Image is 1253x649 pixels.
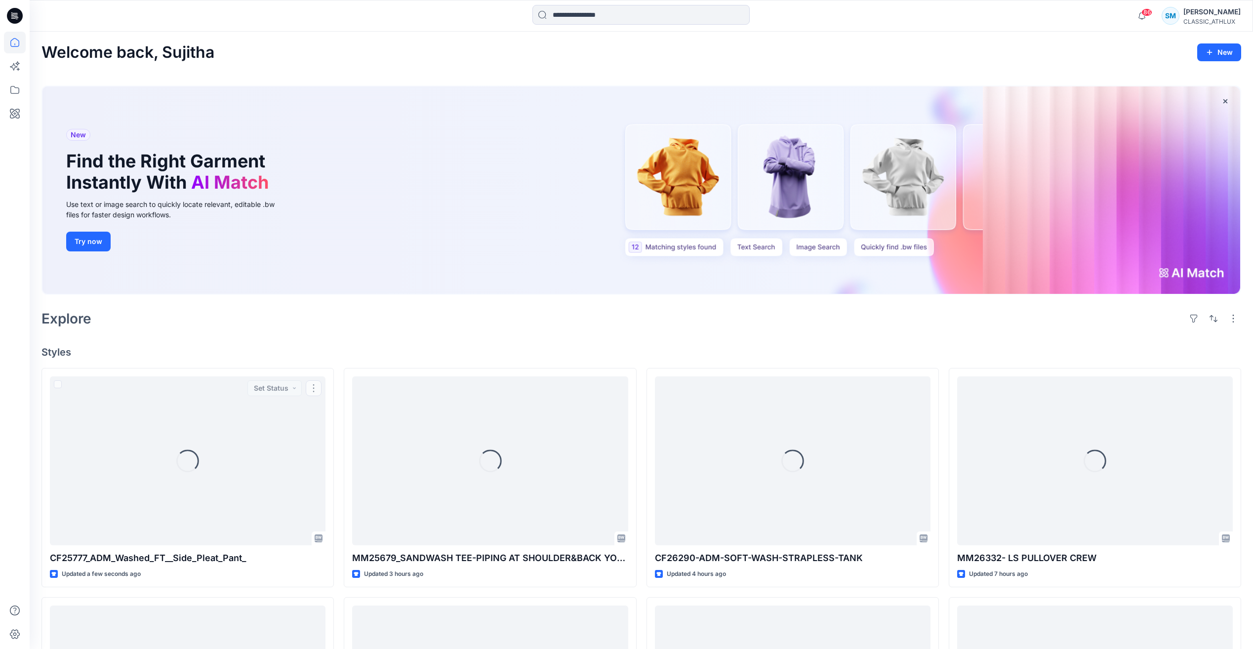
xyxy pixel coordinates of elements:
p: CF25777_ADM_Washed_FT__Side_Pleat_Pant_ [50,551,325,565]
p: MM25679_SANDWASH TEE-PIPING AT SHOULDER&BACK YOKE [352,551,628,565]
div: CLASSIC_ATHLUX [1183,18,1241,25]
div: SM [1162,7,1179,25]
div: Use text or image search to quickly locate relevant, editable .bw files for faster design workflows. [66,199,288,220]
p: Updated a few seconds ago [62,569,141,579]
h2: Explore [41,311,91,326]
div: [PERSON_NAME] [1183,6,1241,18]
button: New [1197,43,1241,61]
h1: Find the Right Garment Instantly With [66,151,274,193]
button: Try now [66,232,111,251]
span: 86 [1141,8,1152,16]
h2: Welcome back, Sujitha [41,43,214,62]
p: MM26332- LS PULLOVER CREW [957,551,1233,565]
p: CF26290-ADM-SOFT-WASH-STRAPLESS-TANK [655,551,930,565]
p: Updated 4 hours ago [667,569,726,579]
p: Updated 3 hours ago [364,569,423,579]
span: AI Match [191,171,269,193]
h4: Styles [41,346,1241,358]
p: Updated 7 hours ago [969,569,1028,579]
span: New [71,129,86,141]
